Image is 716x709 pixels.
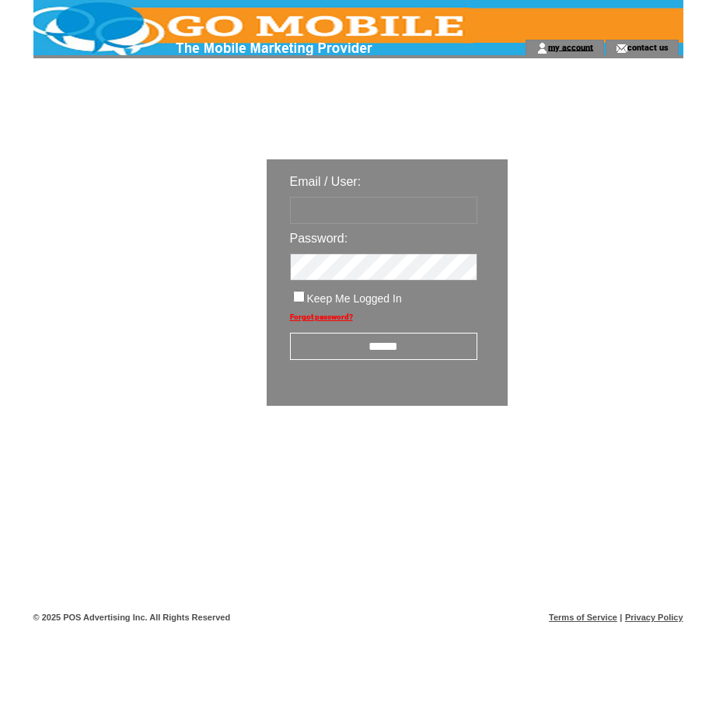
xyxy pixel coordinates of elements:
[290,232,348,245] span: Password:
[548,42,593,52] a: my account
[536,42,548,54] img: account_icon.gif
[549,613,617,622] a: Terms of Service
[553,445,630,464] img: transparent.png
[307,292,402,305] span: Keep Me Logged In
[616,42,627,54] img: contact_us_icon.gif
[620,613,622,622] span: |
[290,313,353,321] a: Forgot password?
[290,175,361,188] span: Email / User:
[627,42,669,52] a: contact us
[33,613,231,622] span: © 2025 POS Advertising Inc. All Rights Reserved
[625,613,683,622] a: Privacy Policy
